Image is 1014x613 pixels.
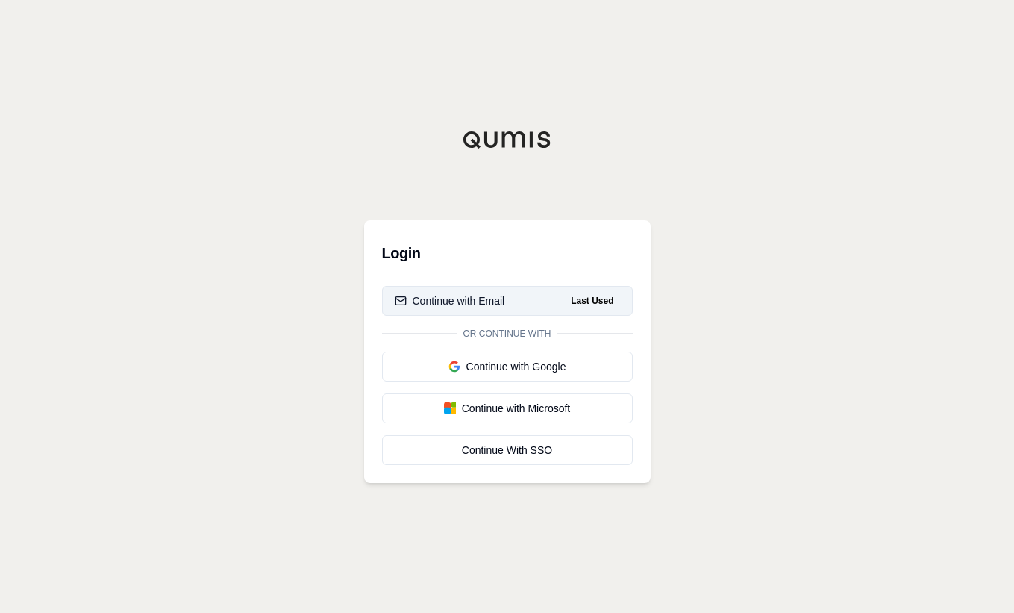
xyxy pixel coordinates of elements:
div: Continue with Google [395,359,620,374]
button: Continue with EmailLast Used [382,286,633,316]
span: Or continue with [457,328,557,340]
div: Continue with Email [395,293,505,308]
h3: Login [382,238,633,268]
div: Continue With SSO [395,443,620,458]
a: Continue With SSO [382,435,633,465]
button: Continue with Google [382,352,633,382]
span: Last Used [565,292,619,310]
button: Continue with Microsoft [382,393,633,423]
div: Continue with Microsoft [395,401,620,416]
img: Qumis [463,131,552,149]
